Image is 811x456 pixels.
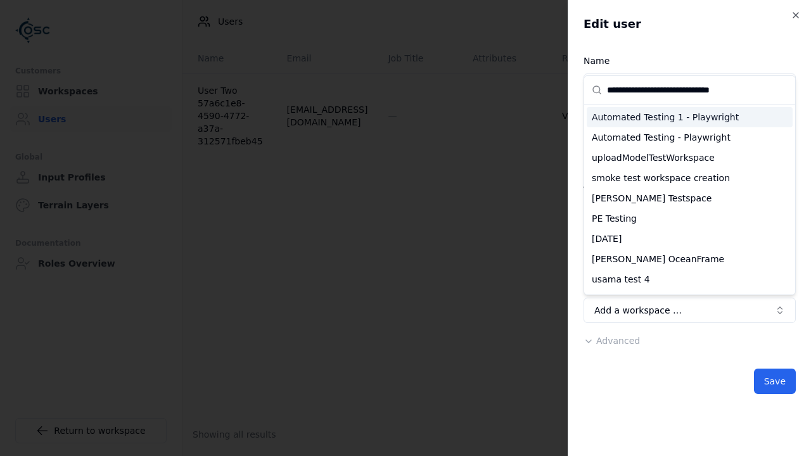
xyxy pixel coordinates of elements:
[587,208,793,229] div: PE Testing
[587,289,793,310] div: Development Workspace
[587,168,793,188] div: smoke test workspace creation
[587,107,793,127] div: Automated Testing 1 - Playwright
[587,229,793,249] div: [DATE]
[587,269,793,289] div: usama test 4
[587,249,793,269] div: [PERSON_NAME] OceanFrame
[587,148,793,168] div: uploadModelTestWorkspace
[584,104,795,294] div: Suggestions
[587,188,793,208] div: [PERSON_NAME] Testspace
[587,127,793,148] div: Automated Testing - Playwright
